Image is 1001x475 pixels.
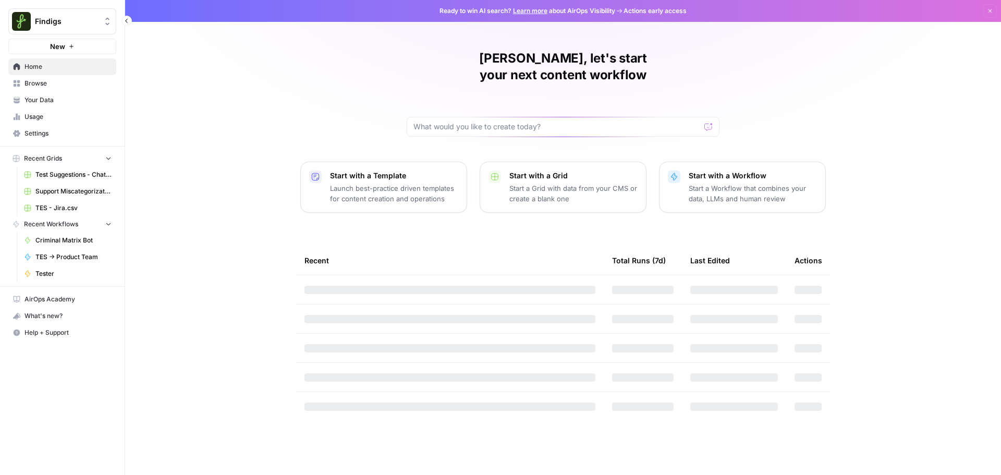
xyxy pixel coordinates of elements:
[19,166,116,183] a: Test Suggestions - Chat Bots - Test Script (1).csv
[513,7,547,15] a: Learn more
[795,246,822,275] div: Actions
[659,162,826,213] button: Start with a WorkflowStart a Workflow that combines your data, LLMs and human review
[330,183,458,204] p: Launch best-practice driven templates for content creation and operations
[509,170,638,181] p: Start with a Grid
[19,232,116,249] a: Criminal Matrix Bot
[8,8,116,34] button: Workspace: Findigs
[689,183,817,204] p: Start a Workflow that combines your data, LLMs and human review
[24,154,62,163] span: Recent Grids
[413,121,700,132] input: What would you like to create today?
[25,79,112,88] span: Browse
[8,75,116,92] a: Browse
[304,246,595,275] div: Recent
[612,246,666,275] div: Total Runs (7d)
[25,295,112,304] span: AirOps Academy
[690,246,730,275] div: Last Edited
[624,6,687,16] span: Actions early access
[330,170,458,181] p: Start with a Template
[25,62,112,71] span: Home
[8,39,116,54] button: New
[25,129,112,138] span: Settings
[509,183,638,204] p: Start a Grid with data from your CMS or create a blank one
[8,308,116,324] button: What's new?
[19,183,116,200] a: Support Miscategorization Tester
[25,112,112,121] span: Usage
[8,151,116,166] button: Recent Grids
[35,187,112,196] span: Support Miscategorization Tester
[440,6,615,16] span: Ready to win AI search? about AirOps Visibility
[25,95,112,105] span: Your Data
[35,252,112,262] span: TES -> Product Team
[8,291,116,308] a: AirOps Academy
[407,50,719,83] h1: [PERSON_NAME], let's start your next content workflow
[35,170,112,179] span: Test Suggestions - Chat Bots - Test Script (1).csv
[8,108,116,125] a: Usage
[24,220,78,229] span: Recent Workflows
[19,265,116,282] a: Tester
[8,58,116,75] a: Home
[8,216,116,232] button: Recent Workflows
[8,324,116,341] button: Help + Support
[12,12,31,31] img: Findigs Logo
[8,125,116,142] a: Settings
[689,170,817,181] p: Start with a Workflow
[300,162,467,213] button: Start with a TemplateLaunch best-practice driven templates for content creation and operations
[480,162,646,213] button: Start with a GridStart a Grid with data from your CMS or create a blank one
[19,200,116,216] a: TES - Jira.csv
[50,41,65,52] span: New
[8,92,116,108] a: Your Data
[35,236,112,245] span: Criminal Matrix Bot
[9,308,116,324] div: What's new?
[35,269,112,278] span: Tester
[35,16,98,27] span: Findigs
[19,249,116,265] a: TES -> Product Team
[25,328,112,337] span: Help + Support
[35,203,112,213] span: TES - Jira.csv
